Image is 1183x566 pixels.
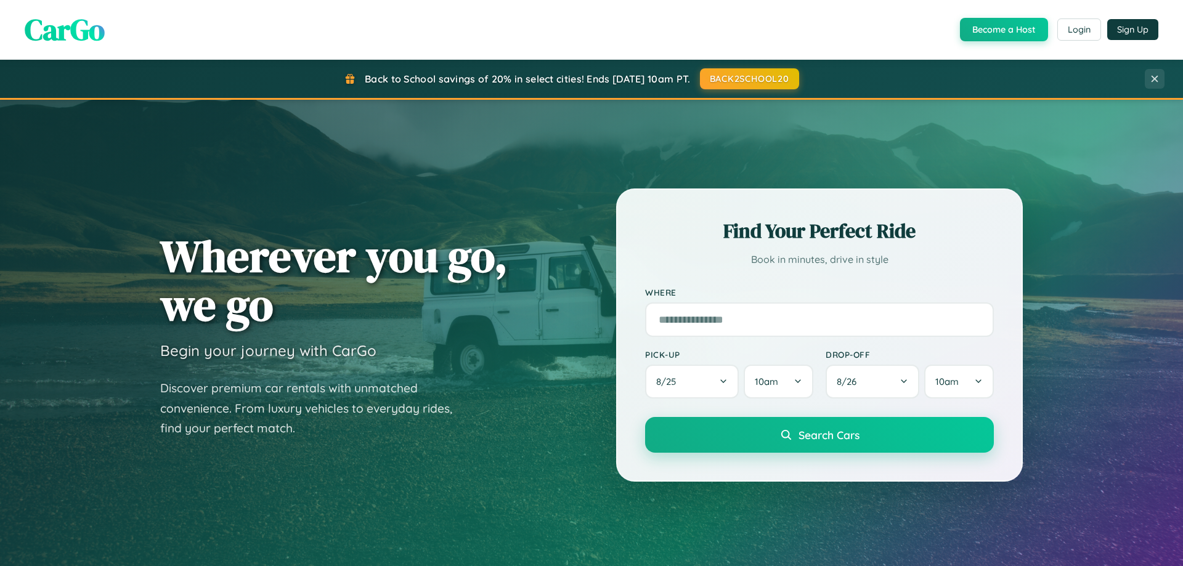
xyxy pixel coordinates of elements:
button: 8/26 [826,365,919,398]
p: Book in minutes, drive in style [645,251,994,269]
p: Discover premium car rentals with unmatched convenience. From luxury vehicles to everyday rides, ... [160,378,468,439]
span: CarGo [25,9,105,50]
span: Search Cars [799,428,860,442]
span: 10am [935,376,959,387]
button: BACK2SCHOOL20 [700,68,799,89]
button: Sign Up [1107,19,1158,40]
button: 10am [744,365,813,398]
button: 10am [924,365,994,398]
button: Search Cars [645,417,994,453]
button: Become a Host [960,18,1048,41]
label: Drop-off [826,349,994,360]
button: Login [1057,18,1101,41]
label: Pick-up [645,349,813,360]
label: Where [645,287,994,297]
span: 8 / 25 [656,376,682,387]
h2: Find Your Perfect Ride [645,217,994,245]
span: Back to School savings of 20% in select cities! Ends [DATE] 10am PT. [365,73,690,85]
span: 8 / 26 [837,376,863,387]
span: 10am [755,376,778,387]
button: 8/25 [645,365,739,398]
h1: Wherever you go, we go [160,232,508,329]
h3: Begin your journey with CarGo [160,341,376,360]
